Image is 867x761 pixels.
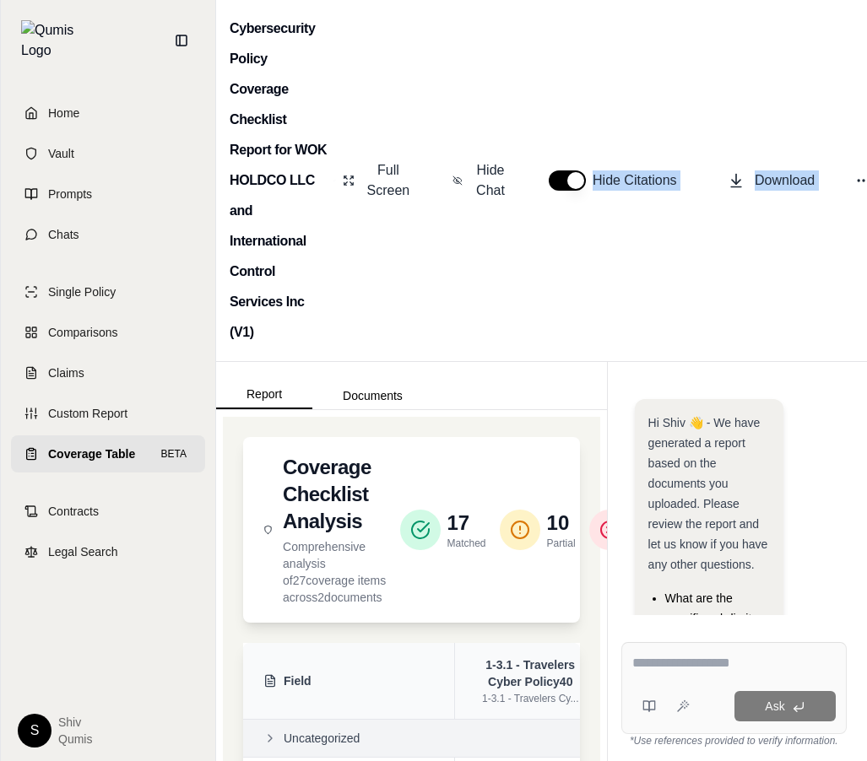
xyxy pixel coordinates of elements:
[547,510,576,537] p: 10
[755,170,815,191] span: Download
[48,186,92,202] span: Prompts
[11,216,205,253] a: Chats
[593,170,687,191] span: Hide Citations
[336,154,420,208] button: Full Screen
[482,692,578,705] span: 1-3.1 - Travelers Cy...
[48,145,74,162] span: Vault
[58,714,92,731] span: Shiv
[283,538,399,606] p: Comprehensive analysis of 27 coverage items across 2 documents
[216,380,312,409] button: Report
[11,533,205,570] a: Legal Search
[312,382,433,409] button: Documents
[621,734,847,748] div: *Use references provided to verify information.
[58,731,92,748] span: Qumis
[156,445,192,462] span: BETA
[11,435,205,472] a: Coverage TableBETA
[11,395,205,432] a: Custom Report
[48,324,117,341] span: Comparisons
[473,160,508,201] span: Hide Chat
[48,364,84,381] span: Claims
[765,699,784,713] span: Ask
[447,510,486,537] p: 17
[263,672,434,689] div: Field
[11,273,205,310] a: Single Policy
[48,105,79,121] span: Home
[230,13,327,348] h2: Cybersecurity Policy Coverage Checklist Report for WOK HOLDCO LLC and International Control Servi...
[11,354,205,391] a: Claims
[721,164,821,197] button: Download
[365,160,413,201] span: Full Screen
[48,226,79,243] span: Chats
[547,537,576,550] p: Partial
[18,714,51,748] div: S
[48,503,99,520] span: Contracts
[447,537,486,550] p: Matched
[11,493,205,530] a: Contracts
[11,175,205,213] a: Prompts
[11,314,205,351] a: Comparisons
[48,405,127,422] span: Custom Report
[284,730,360,747] span: Uncategorized
[734,691,836,721] button: Ask
[283,454,399,535] h2: Coverage Checklist Analysis
[648,416,768,571] span: Hi Shiv 👋 - We have generated a report based on the documents you uploaded. Please review the rep...
[446,154,515,208] button: Hide Chat
[168,27,195,54] button: Collapse sidebar
[48,445,135,462] span: Coverage Table
[48,283,116,300] span: Single Policy
[48,543,118,560] span: Legal Search
[21,20,84,61] img: Qumis Logo
[11,94,205,132] a: Home
[11,135,205,172] a: Vault
[469,656,593,690] span: 1-3.1 - Travelers Cyber Policy40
